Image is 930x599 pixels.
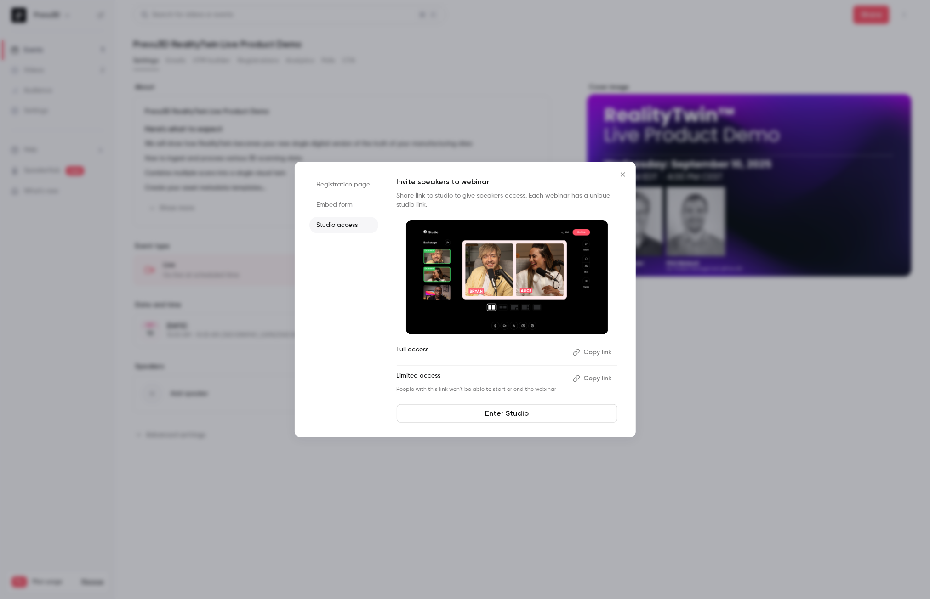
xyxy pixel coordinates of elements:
a: Enter Studio [397,404,617,423]
p: Invite speakers to webinar [397,176,617,187]
li: Studio access [309,217,378,233]
p: People with this link won't be able to start or end the webinar [397,386,565,393]
li: Embed form [309,197,378,213]
img: Invite speakers to webinar [406,220,608,334]
button: Copy link [569,345,617,360]
p: Share link to studio to give speakers access. Each webinar has a unique studio link. [397,191,617,209]
button: Close [614,165,632,184]
button: Copy link [569,371,617,386]
li: Registration page [309,176,378,193]
p: Limited access [397,371,565,386]
p: Full access [397,345,565,360]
